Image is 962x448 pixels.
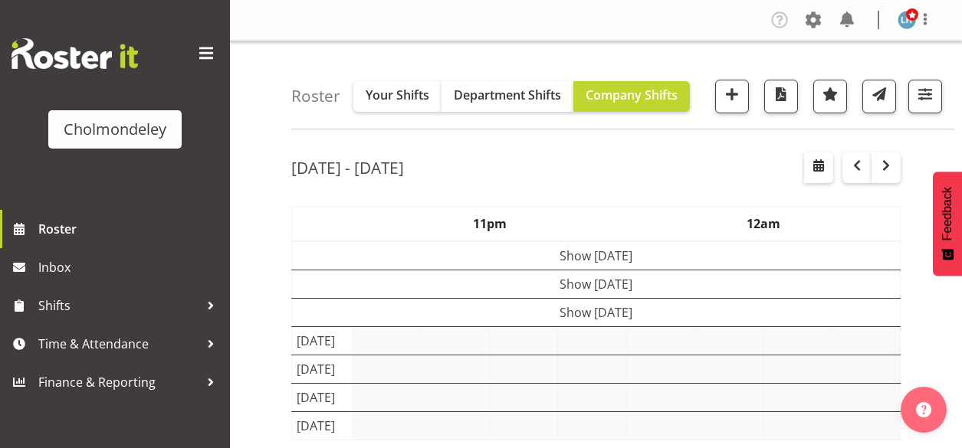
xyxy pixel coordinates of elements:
td: [DATE] [292,411,353,440]
button: Filter Shifts [908,80,942,113]
span: Shifts [38,294,199,317]
td: Show [DATE] [292,241,901,270]
span: Your Shifts [366,87,429,103]
span: Finance & Reporting [38,371,199,394]
button: Feedback - Show survey [933,172,962,276]
img: Rosterit website logo [11,38,138,69]
button: Select a specific date within the roster. [804,152,833,183]
img: help-xxl-2.png [916,402,931,417]
img: lisa-hurry756.jpg [898,11,916,29]
div: Cholmondeley [64,118,166,141]
td: Show [DATE] [292,298,901,326]
span: Company Shifts [586,87,678,103]
td: [DATE] [292,383,353,411]
td: [DATE] [292,355,353,383]
button: Highlight an important date within the roster. [813,80,847,113]
td: Show [DATE] [292,270,901,298]
th: 11pm [353,206,626,241]
td: [DATE] [292,326,353,355]
span: Time & Attendance [38,332,199,355]
span: Department Shifts [454,87,561,103]
span: Roster [38,217,222,240]
th: 12am [626,206,900,241]
button: Send a list of all shifts for the selected filtered period to all rostered employees. [862,80,896,113]
button: Your Shifts [353,81,442,112]
h2: [DATE] - [DATE] [291,158,404,178]
h4: Roster [291,87,340,105]
button: Download a PDF of the roster according to the set date range. [764,80,798,113]
button: Add a new shift [715,80,749,113]
button: Company Shifts [573,81,690,112]
span: Inbox [38,256,222,279]
span: Feedback [941,187,954,240]
button: Department Shifts [442,81,573,112]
